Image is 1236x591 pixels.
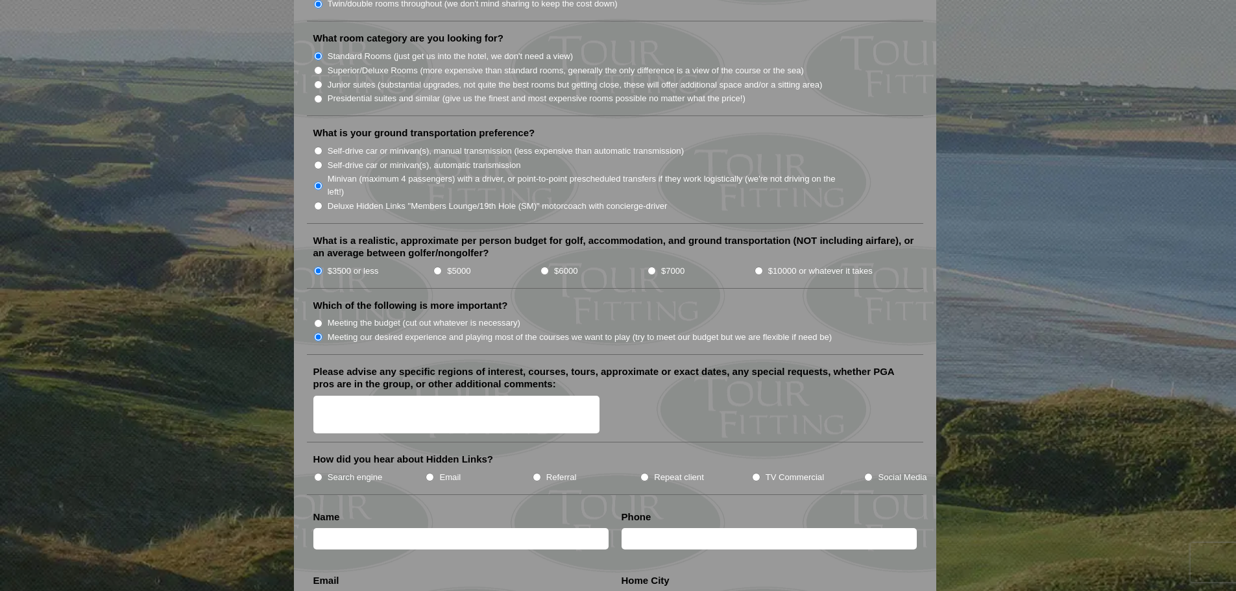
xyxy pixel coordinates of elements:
label: How did you hear about Hidden Links? [313,453,494,466]
label: Presidential suites and similar (give us the finest and most expensive rooms possible no matter w... [328,92,745,105]
label: Self-drive car or minivan(s), automatic transmission [328,159,521,172]
label: What is your ground transportation preference? [313,127,535,139]
label: $5000 [447,265,470,278]
label: $3500 or less [328,265,379,278]
label: TV Commercial [766,471,824,484]
label: Which of the following is more important? [313,299,508,312]
label: Standard Rooms (just get us into the hotel, we don't need a view) [328,50,574,63]
label: Name [313,511,340,524]
label: Referral [546,471,577,484]
label: Minivan (maximum 4 passengers) with a driver, or point-to-point prescheduled transfers if they wo... [328,173,849,198]
label: Home City [622,574,670,587]
label: $6000 [554,265,577,278]
label: Phone [622,511,651,524]
label: $7000 [661,265,685,278]
label: Junior suites (substantial upgrades, not quite the best rooms but getting close, these will offer... [328,78,823,91]
label: Meeting our desired experience and playing most of the courses we want to play (try to meet our b... [328,331,832,344]
label: Self-drive car or minivan(s), manual transmission (less expensive than automatic transmission) [328,145,684,158]
label: What room category are you looking for? [313,32,503,45]
label: What is a realistic, approximate per person budget for golf, accommodation, and ground transporta... [313,234,917,259]
label: Superior/Deluxe Rooms (more expensive than standard rooms, generally the only difference is a vie... [328,64,804,77]
label: Deluxe Hidden Links "Members Lounge/19th Hole (SM)" motorcoach with concierge-driver [328,200,668,213]
label: Meeting the budget (cut out whatever is necessary) [328,317,520,330]
label: Repeat client [654,471,704,484]
label: $10000 or whatever it takes [768,265,873,278]
label: Please advise any specific regions of interest, courses, tours, approximate or exact dates, any s... [313,365,917,391]
label: Search engine [328,471,383,484]
label: Email [439,471,461,484]
label: Social Media [878,471,927,484]
label: Email [313,574,339,587]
